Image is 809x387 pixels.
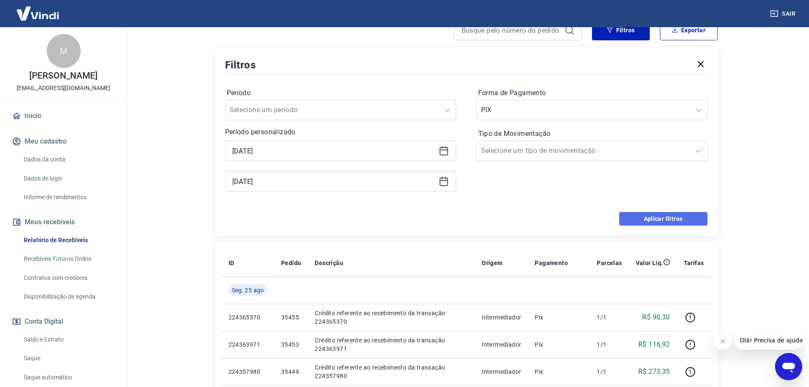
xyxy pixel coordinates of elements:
a: Saque automático [20,369,117,386]
p: R$ 90,30 [642,312,670,322]
p: Intermediador [482,313,521,322]
a: Informe de rendimentos [20,189,117,206]
label: Período [227,88,454,98]
p: ID [228,259,234,267]
p: Pix [535,340,583,349]
p: 224357980 [228,367,268,376]
p: Crédito referente ao recebimento da transação 224357980 [315,363,468,380]
button: Aplicar filtros [619,212,708,226]
iframe: Botão para abrir a janela de mensagens [775,353,802,380]
button: Conta Digital [10,312,117,331]
p: Tarifas [684,259,704,267]
p: Origem [482,259,502,267]
p: R$ 273,35 [638,367,670,377]
p: [PERSON_NAME] [29,71,97,80]
img: Vindi [10,0,65,26]
button: Exportar [660,20,718,40]
p: Intermediador [482,340,521,349]
a: Dados de login [20,170,117,187]
button: Meus recebíveis [10,213,117,232]
p: 224365370 [228,313,268,322]
p: Pix [535,367,583,376]
p: 1/1 [597,340,622,349]
p: R$ 116,92 [638,339,670,350]
input: Data final [232,175,435,188]
a: Contratos com credores [20,269,117,287]
p: Pagamento [535,259,568,267]
span: Seg, 25 ago [232,286,264,294]
h5: Filtros [225,58,257,72]
p: 35449 [281,367,301,376]
input: Data inicial [232,144,435,157]
button: Sair [768,6,799,22]
p: Período personalizado [225,127,456,137]
p: [EMAIL_ADDRESS][DOMAIN_NAME] [17,84,110,93]
button: Meu cadastro [10,132,117,151]
button: Filtros [592,20,650,40]
p: Crédito referente ao recebimento da transação 224365370 [315,309,468,326]
input: Busque pelo número do pedido [462,24,561,37]
p: 35453 [281,340,301,349]
label: Forma de Pagamento [478,88,706,98]
p: Descrição [315,259,343,267]
div: M [47,34,81,68]
span: Olá! Precisa de ajuda? [5,6,71,13]
a: Início [10,107,117,125]
iframe: Mensagem da empresa [735,331,802,350]
p: 35455 [281,313,301,322]
a: Saldo e Extrato [20,331,117,348]
p: Pedido [281,259,301,267]
a: Dados da conta [20,151,117,168]
p: Crédito referente ao recebimento da transação 224363971 [315,336,468,353]
p: Parcelas [597,259,622,267]
p: Valor Líq. [636,259,663,267]
p: 1/1 [597,313,622,322]
p: 1/1 [597,367,622,376]
a: Saque [20,350,117,367]
label: Tipo de Movimentação [478,129,706,139]
p: Pix [535,313,583,322]
p: 224363971 [228,340,268,349]
a: Relatório de Recebíveis [20,232,117,249]
p: Intermediador [482,367,521,376]
a: Disponibilização de agenda [20,288,117,305]
iframe: Fechar mensagem [714,333,731,350]
a: Recebíveis Futuros Online [20,250,117,268]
